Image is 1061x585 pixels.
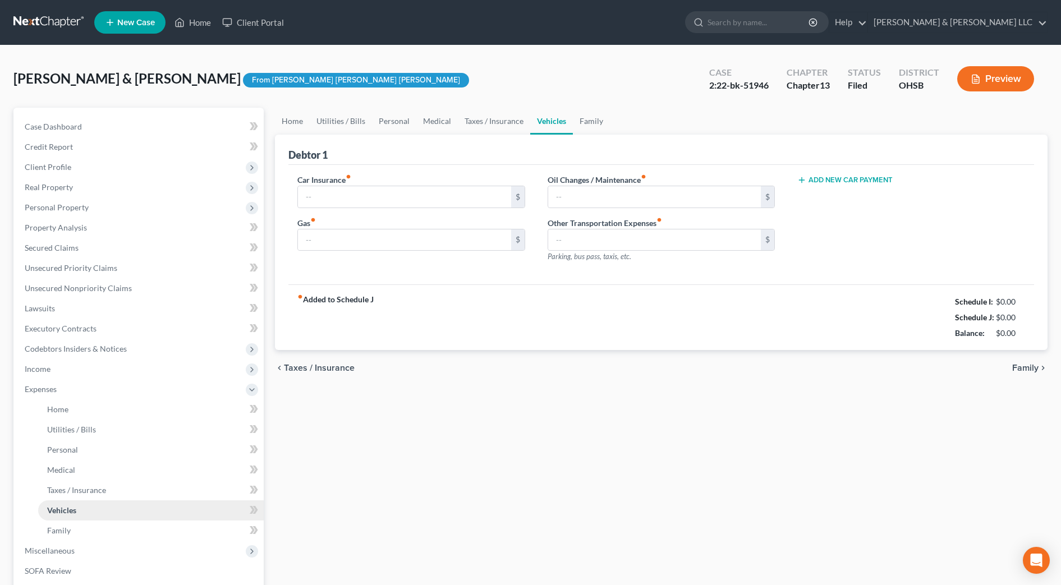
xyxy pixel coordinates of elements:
[16,117,264,137] a: Case Dashboard
[47,526,71,535] span: Family
[416,108,458,135] a: Medical
[25,344,127,353] span: Codebtors Insiders & Notices
[955,328,985,338] strong: Balance:
[1023,547,1050,574] div: Open Intercom Messenger
[297,294,374,341] strong: Added to Schedule J
[243,73,469,88] div: From [PERSON_NAME] [PERSON_NAME] [PERSON_NAME]
[16,258,264,278] a: Unsecured Priority Claims
[25,142,73,151] span: Credit Report
[761,186,774,208] div: $
[16,319,264,339] a: Executory Contracts
[829,12,867,33] a: Help
[47,425,96,434] span: Utilities / Bills
[169,12,217,33] a: Home
[217,12,290,33] a: Client Portal
[548,186,761,208] input: --
[275,363,284,372] i: chevron_left
[47,465,75,475] span: Medical
[25,223,87,232] span: Property Analysis
[47,485,106,495] span: Taxes / Insurance
[38,520,264,541] a: Family
[25,182,73,192] span: Real Property
[848,79,881,92] div: Filed
[38,460,264,480] a: Medical
[38,440,264,460] a: Personal
[573,108,610,135] a: Family
[16,278,264,298] a: Unsecured Nonpriority Claims
[868,12,1047,33] a: [PERSON_NAME] & [PERSON_NAME] LLC
[275,363,355,372] button: chevron_left Taxes / Insurance
[298,229,511,251] input: --
[641,174,646,179] i: fiber_manual_record
[530,108,573,135] a: Vehicles
[284,363,355,372] span: Taxes / Insurance
[820,80,830,90] span: 13
[47,404,68,414] span: Home
[1012,363,1039,372] span: Family
[458,108,530,135] a: Taxes / Insurance
[25,384,57,394] span: Expenses
[548,217,662,229] label: Other Transportation Expenses
[16,137,264,157] a: Credit Report
[297,217,316,229] label: Gas
[25,202,89,212] span: Personal Property
[13,70,241,86] span: [PERSON_NAME] & [PERSON_NAME]
[709,66,769,79] div: Case
[708,12,810,33] input: Search by name...
[288,148,328,162] div: Debtor 1
[761,229,774,251] div: $
[25,263,117,273] span: Unsecured Priority Claims
[787,66,830,79] div: Chapter
[955,312,994,322] strong: Schedule J:
[38,480,264,500] a: Taxes / Insurance
[996,296,1026,307] div: $0.00
[996,312,1026,323] div: $0.00
[787,79,830,92] div: Chapter
[848,66,881,79] div: Status
[38,420,264,440] a: Utilities / Bills
[310,108,372,135] a: Utilities / Bills
[899,66,939,79] div: District
[38,500,264,520] a: Vehicles
[797,176,893,185] button: Add New Car Payment
[1012,363,1048,372] button: Family chevron_right
[899,79,939,92] div: OHSB
[25,546,75,555] span: Miscellaneous
[957,66,1034,91] button: Preview
[1039,363,1048,372] i: chevron_right
[117,19,155,27] span: New Case
[548,252,631,261] span: Parking, bus pass, taxis, etc.
[656,217,662,223] i: fiber_manual_record
[25,243,79,252] span: Secured Claims
[47,445,78,454] span: Personal
[25,364,50,374] span: Income
[372,108,416,135] a: Personal
[16,298,264,319] a: Lawsuits
[25,324,97,333] span: Executory Contracts
[16,238,264,258] a: Secured Claims
[297,174,351,186] label: Car Insurance
[38,399,264,420] a: Home
[709,79,769,92] div: 2:22-bk-51946
[297,294,303,300] i: fiber_manual_record
[996,328,1026,339] div: $0.00
[511,229,525,251] div: $
[275,108,310,135] a: Home
[25,162,71,172] span: Client Profile
[16,561,264,581] a: SOFA Review
[548,174,646,186] label: Oil Changes / Maintenance
[511,186,525,208] div: $
[298,186,511,208] input: --
[310,217,316,223] i: fiber_manual_record
[47,505,76,515] span: Vehicles
[955,297,993,306] strong: Schedule I:
[25,122,82,131] span: Case Dashboard
[16,218,264,238] a: Property Analysis
[25,303,55,313] span: Lawsuits
[25,566,71,575] span: SOFA Review
[346,174,351,179] i: fiber_manual_record
[548,229,761,251] input: --
[25,283,132,293] span: Unsecured Nonpriority Claims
